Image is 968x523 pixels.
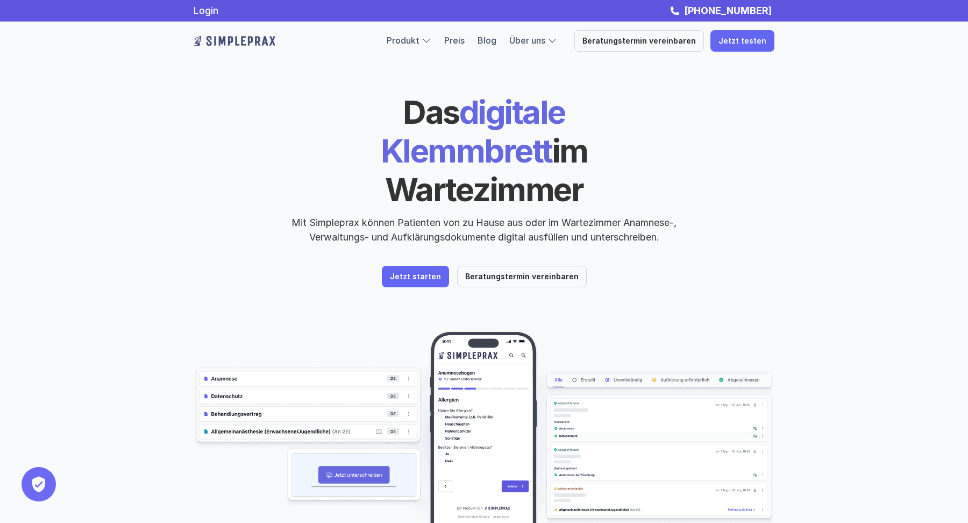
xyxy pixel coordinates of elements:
a: Beratungstermin vereinbaren [574,30,704,52]
span: im Wartezimmer [385,131,594,209]
a: Jetzt starten [382,266,449,287]
a: Beratungstermin vereinbaren [457,266,587,287]
p: Mit Simpleprax können Patienten von zu Hause aus oder im Wartezimmer Anamnese-, Verwaltungs- und ... [282,215,686,244]
p: Beratungstermin vereinbaren [582,37,696,46]
a: Jetzt testen [710,30,774,52]
strong: [PHONE_NUMBER] [684,5,772,16]
a: Produkt [387,35,419,46]
p: Jetzt testen [718,37,766,46]
span: Das [403,93,459,131]
a: [PHONE_NUMBER] [681,5,774,16]
a: Preis [444,35,465,46]
h1: digitale Klemmbrett [298,93,670,209]
a: Über uns [509,35,545,46]
p: Beratungstermin vereinbaren [465,272,579,281]
p: Jetzt starten [390,272,441,281]
a: Blog [478,35,496,46]
a: Login [194,5,218,16]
